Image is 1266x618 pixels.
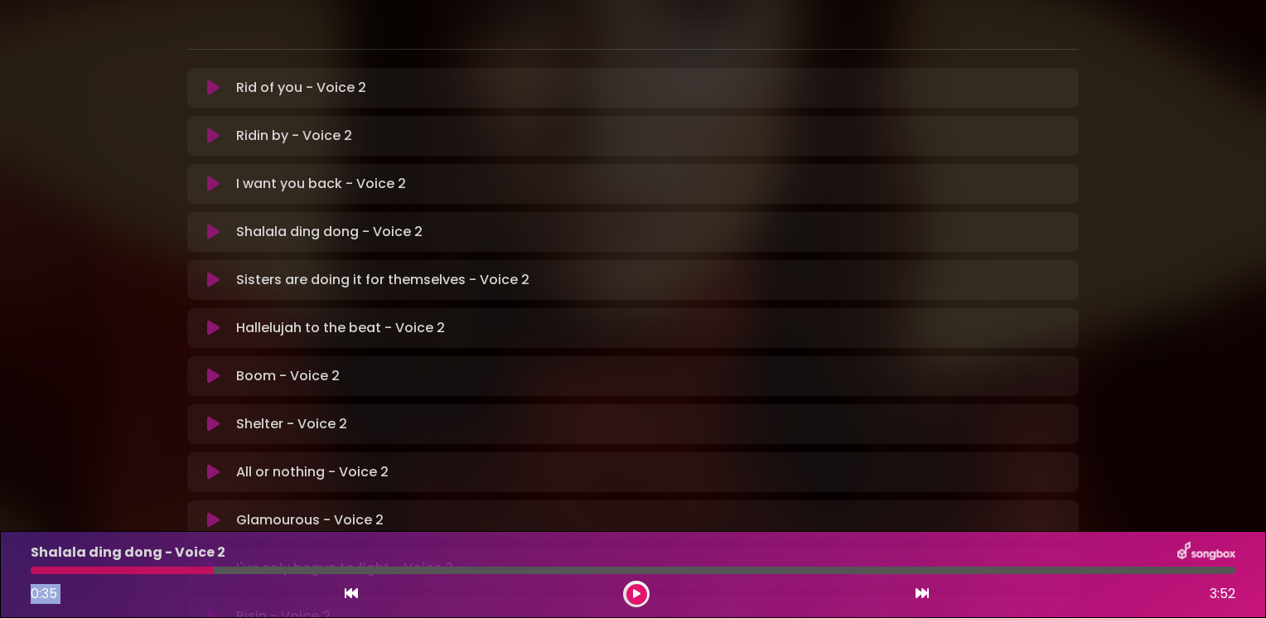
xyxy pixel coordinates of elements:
p: Shalala ding dong - Voice 2 [31,543,225,562]
p: Glamourous - Voice 2 [236,510,384,530]
img: songbox-logo-white.png [1177,542,1235,563]
p: Shelter - Voice 2 [236,414,347,434]
p: Rid of you - Voice 2 [236,78,366,98]
p: Hallelujah to the beat - Voice 2 [236,318,445,338]
p: Ridin by - Voice 2 [236,126,352,146]
p: I want you back - Voice 2 [236,174,406,194]
span: 3:52 [1210,584,1235,604]
p: Sisters are doing it for themselves - Voice 2 [236,270,529,290]
p: All or nothing - Voice 2 [236,462,389,482]
p: Shalala ding dong - Voice 2 [236,222,423,242]
p: Boom - Voice 2 [236,366,340,386]
span: 0:35 [31,584,57,603]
